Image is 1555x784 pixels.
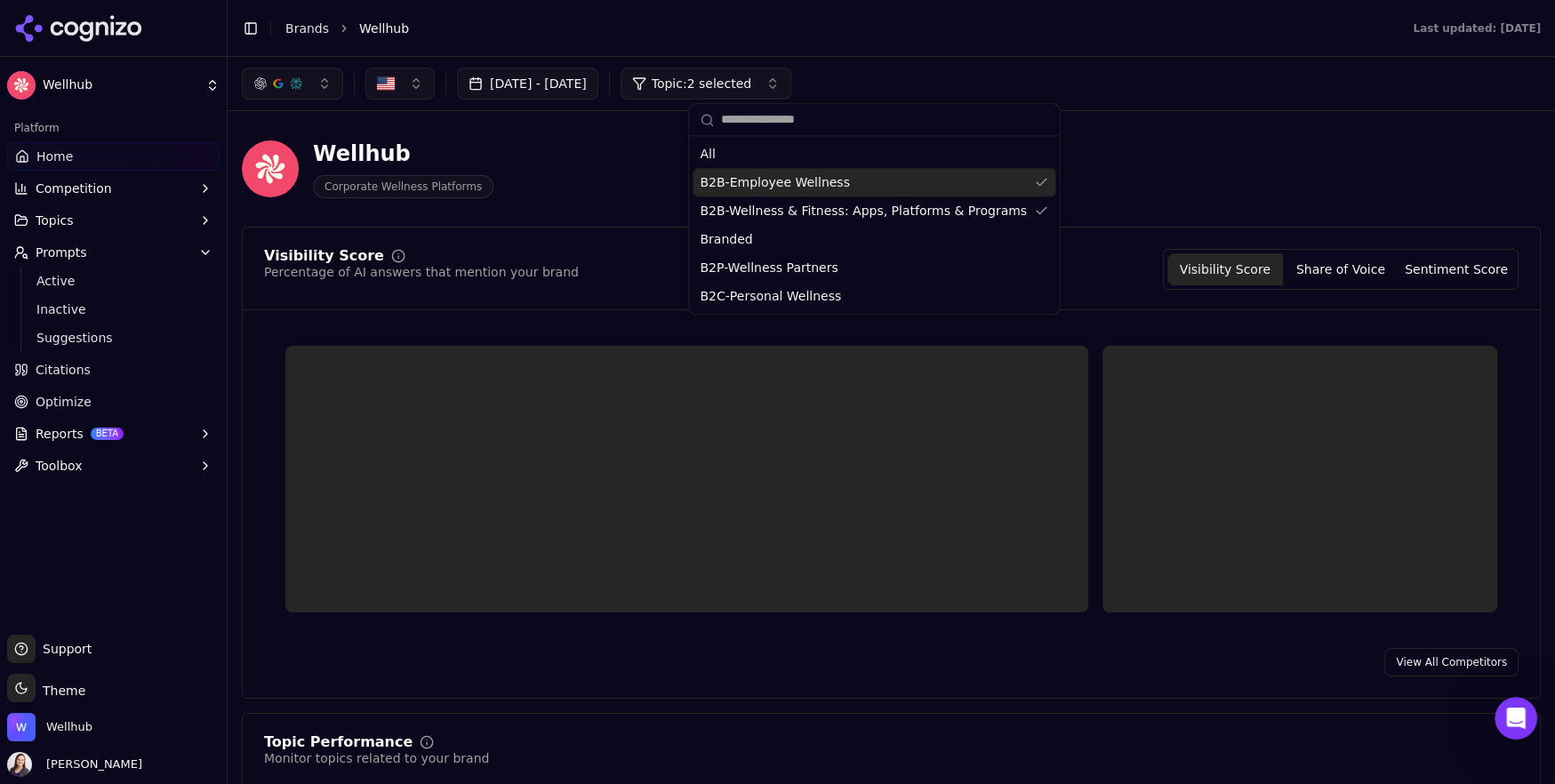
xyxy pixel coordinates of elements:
div: We’ve now fully restored your original data for the past week, and everything should be back to n... [28,369,277,491]
div: Alp says… [14,74,341,202]
div: Platform [7,114,220,142]
span: Toolbox [36,457,83,475]
span: B2C-Personal Wellness [700,287,841,305]
div: Visibility Score [264,249,384,263]
span: Suggestions [36,329,191,347]
button: Gif picker [56,582,70,596]
a: Active [29,268,198,293]
div: Hi [PERSON_NAME], [28,212,277,229]
div: Percentage of AI answers that mention your brand [264,263,579,281]
span: Wellhub [43,77,198,93]
span: All [700,145,715,163]
span: B2P-Wellness Partners [700,259,838,276]
button: Open organization switcher [7,713,92,741]
span: Wellhub [359,20,409,37]
a: Citations [7,356,220,384]
span: [PERSON_NAME] [39,756,142,772]
button: ReportsBETA [7,420,220,448]
span: Inactive [36,300,191,318]
div: Hey [PERSON_NAME], we noticed the problem this morning and our engineers are working on it. Just ... [14,74,292,200]
span: Theme [36,684,85,698]
div: Hey [PERSON_NAME], we noticed the problem this morning and our engineers are working on it. Just ... [28,84,277,189]
img: Lauren Turner [7,752,32,777]
div: Alp says… [14,201,341,568]
span: B2B-Wellness & Fitness: Apps, Platforms & Programs [700,202,1027,220]
span: Topics [36,212,74,229]
div: Suggestions [689,136,1059,314]
button: Send a message… [305,575,333,604]
button: Emoji picker [28,582,42,596]
div: Thanks again for your patience, Alp [28,491,277,525]
span: Citations [36,361,91,379]
div: Last updated: [DATE] [1413,21,1541,36]
img: United States [377,75,395,92]
span: Support [36,640,92,658]
textarea: Message… [15,545,341,575]
a: View All Competitors [1384,648,1519,676]
button: Topics [7,206,220,235]
span: Optimize [36,393,92,411]
a: Home [7,142,220,171]
a: Inactive [29,297,198,322]
button: Sentiment Score [1399,253,1514,285]
h1: Alp [86,9,109,22]
img: Wellhub [242,140,299,197]
button: Upload attachment [84,582,99,596]
button: Open user button [7,752,142,777]
img: Wellhub [7,713,36,741]
img: Wellhub [7,71,36,100]
button: Toolbox [7,452,220,480]
div: Monitor topics related to your brand [264,749,489,767]
div: Hi [PERSON_NAME],Thank you again for flagging this issue. After reviewing with our engineering te... [14,201,292,536]
span: BETA [91,428,124,440]
a: Brands [285,21,329,36]
div: Thank you again for flagging this issue. After reviewing with our engineering team, we confirmed ... [28,229,277,369]
span: Corporate Wellness Platforms [313,175,493,198]
button: Start recording [113,582,127,596]
button: [DATE] - [DATE] [457,68,598,100]
img: Profile image for Alp [51,10,79,38]
p: Active 10h ago [86,22,172,40]
button: Visibility Score [1167,253,1283,285]
span: Active [36,272,191,290]
span: Topic: 2 selected [652,75,751,92]
button: go back [12,7,45,41]
span: Branded [700,230,752,248]
span: Wellhub [46,719,92,735]
button: Competition [7,174,220,203]
span: Competition [36,180,112,197]
div: Topic Performance [264,735,413,749]
button: Prompts [7,238,220,267]
span: Home [36,148,73,165]
iframe: Intercom live chat [1495,697,1537,740]
div: Wellhub [313,140,493,168]
button: Home [278,7,312,41]
button: Share of Voice [1283,253,1399,285]
nav: breadcrumb [285,20,1377,37]
span: Prompts [36,244,87,261]
span: Reports [36,425,84,443]
a: Optimize [7,388,220,416]
div: Alp • 10h ago [28,540,103,550]
span: B2B-Employee Wellness [700,173,849,191]
div: Close [312,7,344,39]
a: Suggestions [29,325,198,350]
